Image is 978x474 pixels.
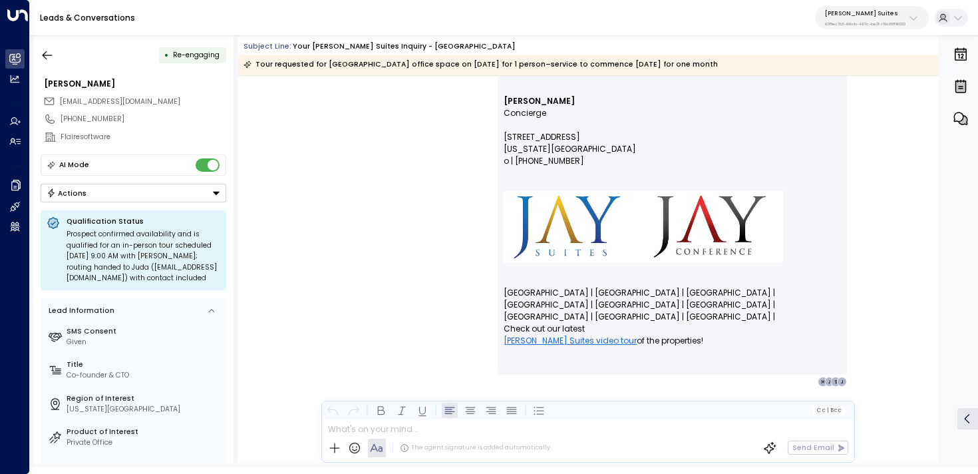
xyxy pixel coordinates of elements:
div: Actions [47,188,87,198]
span: harish@flairesoftware.com [60,97,180,107]
label: Title [67,359,222,370]
div: Prospect confirmed availability and is qualified for an in-person tour scheduled [DATE] 9:00 AM w... [67,229,220,284]
p: o | [PHONE_NUMBER] [504,155,841,167]
a: Leads & Conversations [40,12,135,23]
div: Tour requested for [GEOGRAPHIC_DATA] office space on [DATE] for 1 person–service to commence [DAT... [244,58,718,71]
div: Co-founder & CTO [67,370,222,381]
p: [PERSON_NAME] Suites [825,9,905,17]
div: S [830,377,841,387]
img: Jay Suites Logo [504,191,783,263]
span: | [826,407,828,413]
div: J [837,377,848,387]
a: [PERSON_NAME] Suites video tour [504,335,637,347]
div: [US_STATE][GEOGRAPHIC_DATA] [67,404,222,415]
p: 638ec7b5-66cb-467c-be2f-f19c05816232 [825,21,905,27]
span: [EMAIL_ADDRESS][DOMAIN_NAME] [60,97,180,107]
label: SMS Consent [67,326,222,337]
p: Qualification Status [67,216,220,226]
label: No. of People [67,461,222,471]
p: Concierge [504,107,841,119]
div: J [824,377,835,387]
div: Given [67,337,222,348]
button: [PERSON_NAME] Suites638ec7b5-66cb-467c-be2f-f19c05816232 [815,6,929,29]
p: [US_STATE][GEOGRAPHIC_DATA] [504,143,841,155]
div: Button group with a nested menu [41,184,226,202]
div: Flairesoftware [61,132,226,142]
button: Redo [345,402,361,418]
span: Custom [173,50,220,60]
span: Subject Line: [244,41,291,51]
div: • [164,46,169,64]
button: Undo [325,402,341,418]
div: AI Mode [59,158,89,172]
p: [PERSON_NAME] [504,95,841,107]
div: [PHONE_NUMBER] [61,114,226,124]
p: [GEOGRAPHIC_DATA] | [GEOGRAPHIC_DATA] | [GEOGRAPHIC_DATA] | [GEOGRAPHIC_DATA] | [GEOGRAPHIC_DATA]... [504,275,841,347]
span: Cc Bcc [816,407,842,413]
div: Lead Information [45,306,114,316]
div: The agent signature is added automatically [400,443,550,453]
p: [STREET_ADDRESS] [504,131,841,143]
div: Your [PERSON_NAME] Suites Inquiry - [GEOGRAPHIC_DATA] [293,41,516,52]
div: Private Office [67,437,222,448]
div: H [818,377,828,387]
label: Region of Interest [67,393,222,404]
button: Actions [41,184,226,202]
button: Cc|Bcc [812,405,846,415]
div: [PERSON_NAME] [44,78,226,90]
label: Product of Interest [67,427,222,437]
